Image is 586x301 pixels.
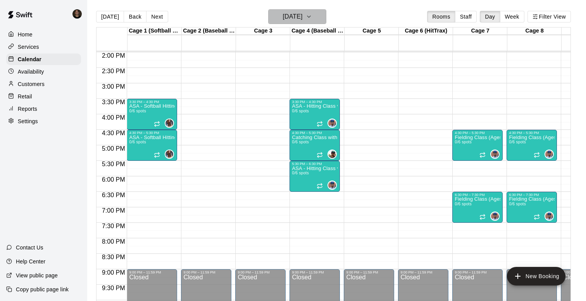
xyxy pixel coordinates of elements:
div: 4:30 PM – 5:30 PM [129,131,175,135]
span: Francis Grullon [331,181,337,190]
span: Francis Grullon [331,119,337,128]
div: Customers [6,78,81,90]
span: Recurring event [154,152,160,158]
button: add [507,267,565,286]
div: Jaidyn Harris [165,119,174,128]
p: Home [18,31,33,38]
img: Ben Boykin [328,150,336,158]
div: 4:30 PM – 5:30 PM [292,131,338,135]
button: Week [500,11,524,22]
img: Francis Grullon [545,150,553,158]
span: Recurring event [317,183,323,189]
a: Availability [6,66,81,77]
button: Rooms [427,11,455,22]
button: Next [146,11,168,22]
button: [DATE] [96,11,124,22]
div: 9:00 PM – 11:59 PM [238,270,283,274]
div: 5:30 PM – 6:30 PM [292,162,338,166]
p: Settings [18,117,38,125]
span: 0/6 spots filled [509,140,526,144]
p: Calendar [18,55,41,63]
span: Francis Grullon [493,150,500,159]
div: 5:30 PM – 6:30 PM: ASA - Hitting Class with Francis Grullon (11U-13U) [290,161,340,192]
a: Calendar [6,53,81,65]
div: Francis Grullon [545,150,554,159]
div: Cage 7 [453,28,507,35]
div: 6:30 PM – 7:30 PM [455,193,500,197]
h6: [DATE] [283,11,302,22]
img: Francis Grullon [328,119,336,127]
span: Francis Grullon [493,212,500,221]
p: Availability [18,68,44,76]
span: 4:30 PM [100,130,127,136]
div: 9:00 PM – 11:59 PM [292,270,338,274]
img: Kyle Harris [72,9,82,19]
span: 0/6 spots filled [292,171,309,175]
div: 6:30 PM – 7:30 PM: Fielding Class (Ages 11U-13U) [452,192,503,223]
span: 8:00 PM [100,238,127,245]
p: Reports [18,105,37,113]
div: Cage 5 [345,28,399,35]
span: Recurring event [479,214,486,220]
button: Staff [455,11,477,22]
span: Recurring event [479,152,486,158]
a: Retail [6,91,81,102]
div: 4:30 PM – 5:30 PM: Fielding Class (Ages 8U-10U) [507,130,557,161]
div: Cage 1 (Softball Pitching Machine) [128,28,182,35]
span: Jaidyn Harris [168,150,174,159]
span: 9:00 PM [100,269,127,276]
span: 3:30 PM [100,99,127,105]
div: Francis Grullon [490,150,500,159]
span: 0/6 spots filled [509,202,526,206]
div: Francis Grullon [327,119,337,128]
div: 9:00 PM – 11:59 PM [455,270,500,274]
span: 7:00 PM [100,207,127,214]
span: 5:30 PM [100,161,127,167]
a: Home [6,29,81,40]
div: Cage 3 [236,28,290,35]
div: Cage 4 (Baseball Pitching Machine) [290,28,345,35]
span: Recurring event [534,152,540,158]
div: 4:30 PM – 5:30 PM [455,131,500,135]
span: Jaidyn Harris [168,119,174,128]
div: Ben Boykin [327,150,337,159]
img: Francis Grullon [491,212,499,220]
span: Francis Grullon [548,150,554,159]
span: Francis Grullon [548,212,554,221]
button: Back [124,11,146,22]
div: 3:30 PM – 4:30 PM: ASA - Hitting Class with Francis Grullon (8U-10U) [290,99,340,130]
span: 7:30 PM [100,223,127,229]
span: 0/6 spots filled [129,140,146,144]
span: Recurring event [534,214,540,220]
div: 3:30 PM – 4:30 PM [292,100,338,104]
span: 0/6 spots filled [455,202,472,206]
span: 5:00 PM [100,145,127,152]
a: Settings [6,115,81,127]
span: 9:30 PM [100,285,127,291]
img: Jaidyn Harris [165,150,173,158]
p: Services [18,43,39,51]
span: 0/6 spots filled [292,140,309,144]
div: 9:00 PM – 11:59 PM [400,270,446,274]
img: Francis Grullon [491,150,499,158]
span: Ben Boykin [331,150,337,159]
div: 9:00 PM – 11:59 PM [183,270,229,274]
span: 8:30 PM [100,254,127,260]
img: Francis Grullon [545,212,553,220]
img: Francis Grullon [328,181,336,189]
span: 2:30 PM [100,68,127,74]
span: 4:00 PM [100,114,127,121]
a: Reports [6,103,81,115]
button: Filter View [527,11,571,22]
p: Contact Us [16,244,43,251]
span: 0/6 spots filled [455,140,472,144]
button: Day [480,11,500,22]
p: View public page [16,272,58,279]
span: 2:00 PM [100,52,127,59]
p: Retail [18,93,32,100]
p: Help Center [16,258,45,265]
